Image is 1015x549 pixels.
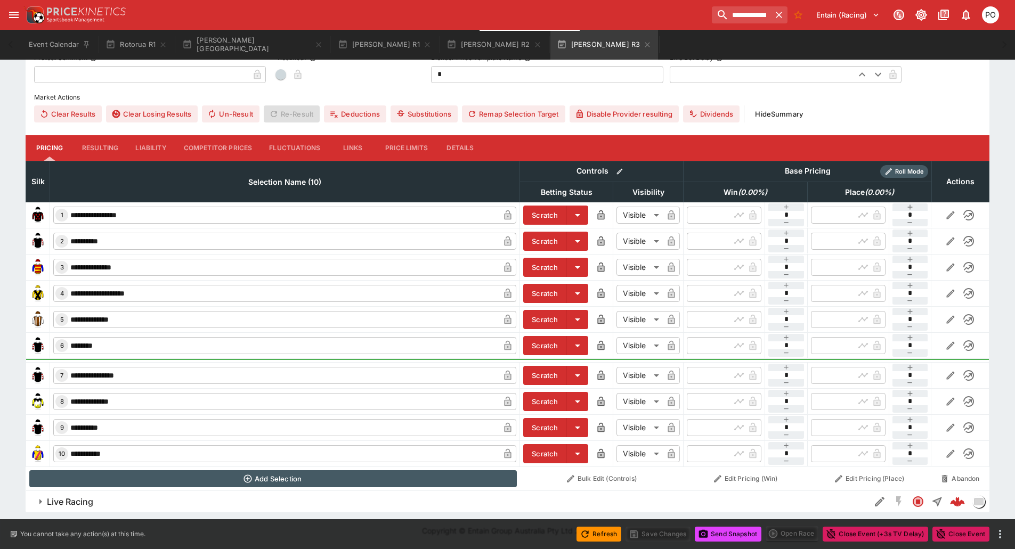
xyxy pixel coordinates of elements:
button: Competitor Prices [175,135,261,161]
button: Close Event (+3s TV Delay) [823,527,928,542]
button: Dividends [683,105,740,122]
button: Straight [928,492,947,511]
button: Philip OConnor [979,3,1002,27]
button: Details [436,135,484,161]
div: split button [766,526,818,541]
span: 9 [58,424,66,431]
img: logo-cerberus--red.svg [950,494,965,509]
button: Abandon [935,470,986,487]
button: Substitutions [391,105,458,122]
em: ( 0.00 %) [865,186,894,199]
span: 8 [58,398,66,405]
button: Select Tenant [810,6,886,23]
button: Un-Result [202,105,259,122]
button: Scratch [523,258,567,277]
div: Show/hide Price Roll mode configuration. [880,165,928,178]
button: SGM Disabled [889,492,908,511]
button: Add Selection [29,470,517,487]
img: runner 9 [29,419,46,436]
button: Scratch [523,232,567,251]
div: Visible [616,207,663,224]
button: Clear Losing Results [106,105,198,122]
span: 2 [58,237,66,245]
button: Edit Pricing (Win) [687,470,805,487]
div: 7ba6685f-0650-4def-b86e-8be1ccf46ce8 [950,494,965,509]
button: Edit Pricing (Place) [811,470,929,487]
div: Philip OConnor [982,6,999,23]
button: Liability [127,135,175,161]
div: Visible [616,311,663,328]
span: Visibility [621,186,676,199]
div: Base Pricing [781,165,835,178]
button: Disable Provider resulting [570,105,679,122]
th: Actions [931,161,989,202]
span: Roll Mode [891,167,928,176]
button: Closed [908,492,928,511]
button: Fluctuations [261,135,329,161]
img: runner 1 [29,207,46,224]
img: liveracing [973,496,985,507]
div: Visible [616,233,663,250]
img: runner 6 [29,337,46,354]
button: Documentation [934,5,953,24]
input: search [712,6,770,23]
button: Event Calendar [22,30,97,60]
button: open drawer [4,5,23,24]
button: Clear Results [34,105,102,122]
img: runner 3 [29,259,46,276]
button: more [994,528,1006,540]
button: [PERSON_NAME] R3 [550,30,659,60]
span: Selection Name (10) [237,176,333,189]
img: PriceKinetics Logo [23,4,45,26]
em: ( 0.00 %) [738,186,767,199]
th: Silk [26,161,50,202]
img: PriceKinetics [47,7,126,15]
div: Visible [616,367,663,384]
button: Bulk edit [613,165,627,178]
button: Close Event [932,527,989,542]
button: Resulting [74,135,127,161]
span: 5 [58,316,66,323]
span: Betting Status [529,186,604,199]
p: You cannot take any action(s) at this time. [20,529,145,539]
img: runner 7 [29,367,46,384]
img: runner 10 [29,445,46,462]
div: Visible [616,337,663,354]
button: Pricing [26,135,74,161]
button: Scratch [523,392,567,411]
button: Scratch [523,284,567,303]
button: [PERSON_NAME][GEOGRAPHIC_DATA] [176,30,329,60]
button: Live Racing [26,491,870,512]
button: [PERSON_NAME] R2 [440,30,548,60]
button: Refresh [576,527,621,542]
button: Bulk Edit (Controls) [523,470,680,487]
div: Visible [616,393,663,410]
span: 7 [58,372,66,379]
span: 4 [58,290,66,297]
button: Scratch [523,444,567,463]
img: runner 2 [29,233,46,250]
label: Market Actions [34,89,981,105]
img: runner 4 [29,285,46,302]
button: Edit Detail [870,492,889,511]
button: Send Snapshot [695,527,761,542]
button: Remap Selection Target [462,105,565,122]
button: Deductions [324,105,386,122]
button: Price Limits [377,135,436,161]
span: 10 [56,450,67,457]
img: Sportsbook Management [47,18,104,22]
button: Scratch [523,366,567,385]
h6: Live Racing [47,496,93,507]
button: [PERSON_NAME] R1 [331,30,438,60]
th: Controls [520,161,684,182]
button: Scratch [523,310,567,329]
span: Place(0.00%) [833,186,906,199]
span: 1 [59,211,66,219]
span: 3 [58,264,66,271]
svg: Closed [912,495,924,508]
button: Connected to PK [889,5,908,24]
div: Visible [616,259,663,276]
button: Scratch [523,336,567,355]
